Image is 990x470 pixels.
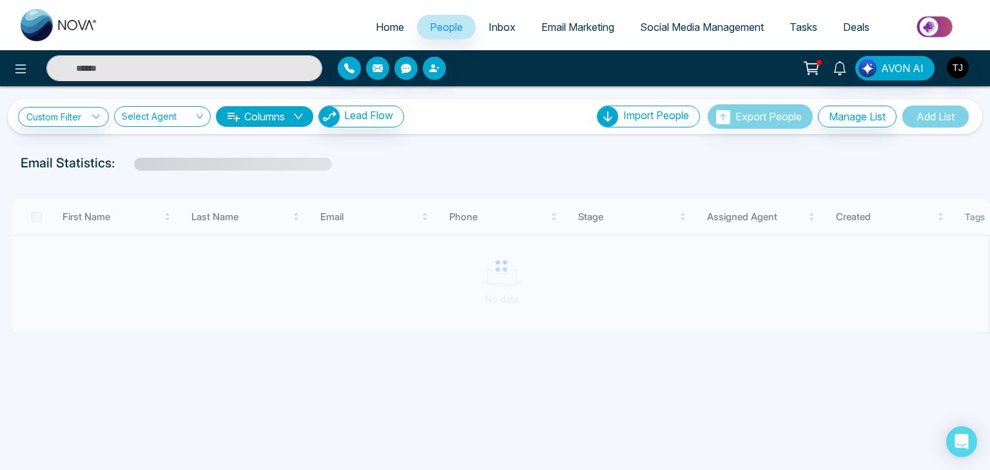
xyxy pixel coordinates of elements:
[623,109,689,122] span: Import People
[417,15,476,39] a: People
[859,59,877,77] img: Lead Flow
[541,21,614,33] span: Email Marketing
[855,56,935,80] button: AVON AI
[947,57,969,79] img: User Avatar
[889,12,982,41] img: Market-place.gif
[376,21,404,33] span: Home
[293,111,304,122] span: down
[735,110,802,123] span: Export People
[946,426,977,457] div: Open Intercom Messenger
[881,61,924,76] span: AVON AI
[313,106,404,127] a: Lead FlowLead Flow
[476,15,529,39] a: Inbox
[640,21,764,33] span: Social Media Management
[790,21,817,33] span: Tasks
[818,106,897,127] button: Manage List
[777,15,830,39] a: Tasks
[319,106,340,127] img: Lead Flow
[318,106,404,127] button: Lead Flow
[708,104,813,129] button: Export People
[489,21,516,33] span: Inbox
[363,15,417,39] a: Home
[21,153,115,173] p: Email Statistics:
[529,15,627,39] a: Email Marketing
[627,15,777,39] a: Social Media Management
[344,109,393,122] span: Lead Flow
[830,15,882,39] a: Deals
[21,9,98,41] img: Nova CRM Logo
[843,21,869,33] span: Deals
[18,107,109,127] a: Custom Filter
[430,21,463,33] span: People
[216,106,313,127] button: Columnsdown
